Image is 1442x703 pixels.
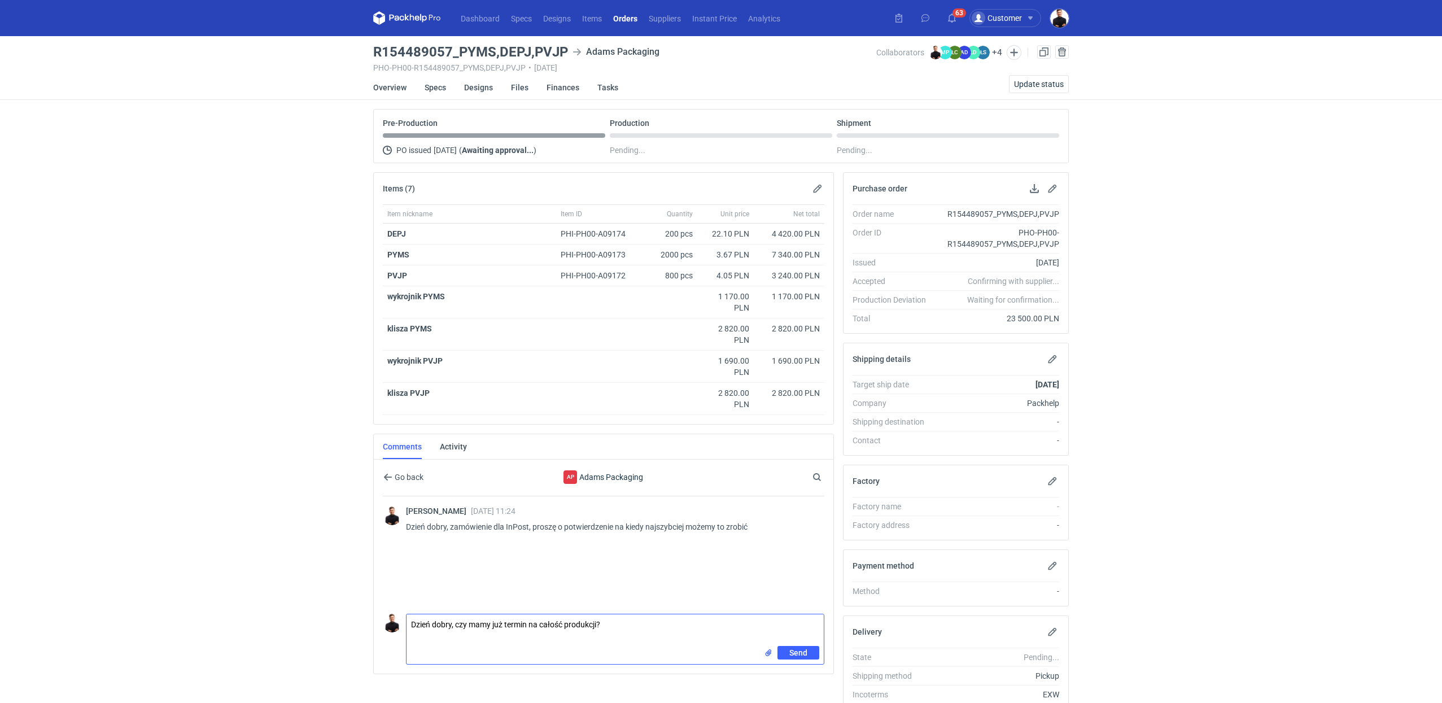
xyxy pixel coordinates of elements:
div: PHO-PH00-R154489057_PYMS,DEPJ,PVJP [DATE] [373,63,876,72]
div: Order ID [853,227,935,250]
div: - [935,435,1059,446]
svg: Packhelp Pro [373,11,441,25]
div: Order name [853,208,935,220]
button: Edit delivery details [1046,625,1059,639]
div: PHI-PH00-A09174 [561,228,636,239]
h2: Purchase order [853,184,907,193]
span: Send [789,649,807,657]
div: 22.10 PLN [702,228,749,239]
div: Shipping method [853,670,935,682]
div: Adams Packaging [573,45,659,59]
span: Pending... [610,143,645,157]
button: Tomasz Kubiak [1050,9,1069,28]
div: Pickup [935,670,1059,682]
a: Instant Price [687,11,742,25]
a: Dashboard [455,11,505,25]
figcaption: AP [563,470,577,484]
div: Adams Packaging [511,470,696,484]
strong: wykrojnik PVJP [387,356,443,365]
span: Collaborators [876,48,924,57]
span: [DATE] [434,143,457,157]
div: - [935,586,1059,597]
div: 1 690.00 PLN [702,355,749,378]
button: 63 [943,9,961,27]
figcaption: AD [958,46,971,59]
div: Shipping destination [853,416,935,427]
div: Incoterms [853,689,935,700]
button: Customer [969,9,1050,27]
div: Factory address [853,519,935,531]
div: - [935,519,1059,531]
div: 2 820.00 PLN [758,387,820,399]
a: Finances [547,75,579,100]
div: Customer [972,11,1022,25]
button: Update status [1009,75,1069,93]
h2: Shipping details [853,355,911,364]
span: [DATE] 11:24 [471,506,515,516]
figcaption: ŁS [976,46,990,59]
div: - [935,416,1059,427]
div: Accepted [853,276,935,287]
strong: klisza PYMS [387,324,432,333]
a: DEPJ [387,229,406,238]
div: Tomasz Kubiak [383,614,401,632]
div: 7 340.00 PLN [758,249,820,260]
div: Issued [853,257,935,268]
h2: Items (7) [383,184,415,193]
span: Quantity [667,209,693,219]
div: Contact [853,435,935,446]
strong: klisza PVJP [387,388,430,398]
div: - [935,501,1059,512]
div: 2 820.00 PLN [702,387,749,410]
span: Go back [392,473,423,481]
p: Shipment [837,119,871,128]
div: 200 pcs [641,224,697,244]
span: Update status [1014,80,1064,88]
strong: [DATE] [1035,380,1059,389]
span: Item ID [561,209,582,219]
a: Designs [464,75,493,100]
a: Items [576,11,608,25]
span: ) [534,146,536,155]
span: Item nickname [387,209,432,219]
p: Production [610,119,649,128]
textarea: Dzień dobry, czy mamy już termin na całość produkcji? [407,614,824,646]
div: 2000 pcs [641,244,697,265]
div: PHI-PH00-A09172 [561,270,636,281]
figcaption: MP [938,46,952,59]
strong: Awaiting approval... [462,146,534,155]
div: 3.67 PLN [702,249,749,260]
div: 1 690.00 PLN [758,355,820,366]
strong: wykrojnik PYMS [387,292,445,301]
div: Pending... [837,143,1059,157]
h3: R154489057_PYMS,DEPJ,PVJP [373,45,568,59]
div: 23 500.00 PLN [935,313,1059,324]
figcaption: ŁD [967,46,980,59]
span: [PERSON_NAME] [406,506,471,516]
a: Files [511,75,528,100]
div: 2 820.00 PLN [702,323,749,346]
span: Net total [793,209,820,219]
a: Activity [440,434,467,459]
div: 800 pcs [641,265,697,286]
a: Duplicate [1037,45,1051,59]
a: PYMS [387,250,409,259]
div: Company [853,398,935,409]
input: Search [810,470,846,484]
button: Go back [383,470,424,484]
figcaption: ŁC [948,46,962,59]
a: Specs [505,11,538,25]
span: Unit price [720,209,749,219]
button: Edit factory details [1046,474,1059,488]
h2: Factory [853,477,880,486]
em: Pending... [1024,653,1059,662]
p: Pre-Production [383,119,438,128]
div: State [853,652,935,663]
a: Designs [538,11,576,25]
em: Waiting for confirmation... [967,294,1059,305]
a: PVJP [387,271,407,280]
div: Packhelp [935,398,1059,409]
